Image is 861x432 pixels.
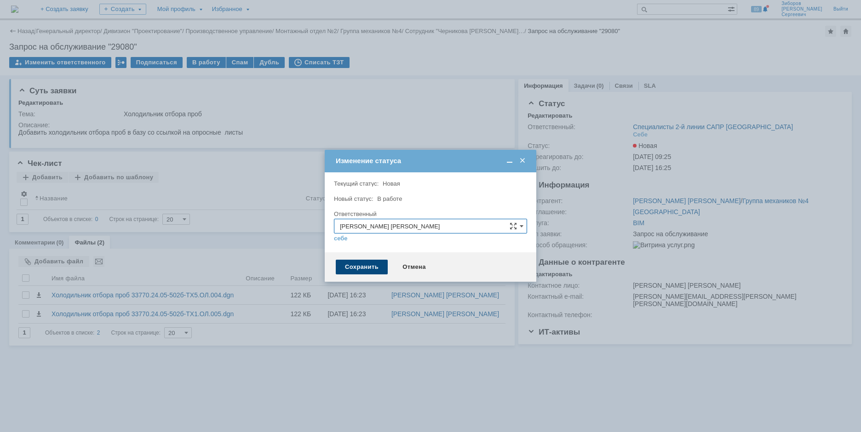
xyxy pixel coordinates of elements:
[334,180,379,187] label: Текущий статус:
[383,180,400,187] span: Новая
[334,211,525,217] div: Ответственный
[336,157,527,165] div: Изменение статуса
[334,235,348,242] a: себе
[377,195,402,202] span: В работе
[510,222,517,230] span: Сложная форма
[334,195,373,202] label: Новый статус:
[505,157,514,165] span: Свернуть (Ctrl + M)
[518,157,527,165] span: Закрыть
